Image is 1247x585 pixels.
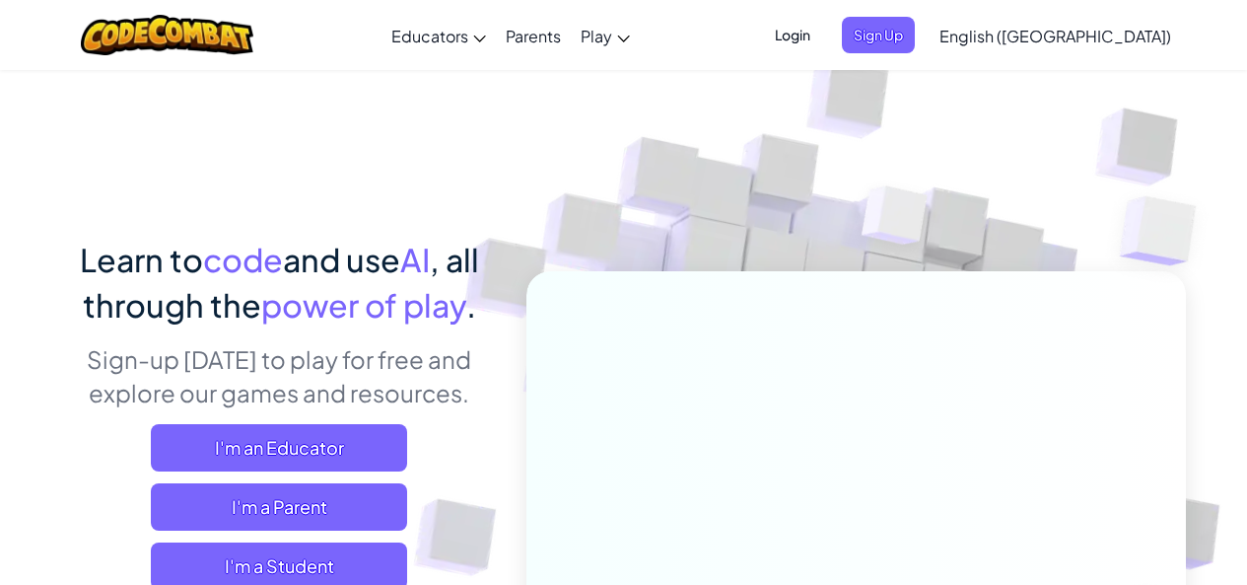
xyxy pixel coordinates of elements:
[581,26,612,46] span: Play
[391,26,468,46] span: Educators
[203,240,283,279] span: code
[81,15,253,55] img: CodeCombat logo
[283,240,400,279] span: and use
[571,9,640,62] a: Play
[763,17,822,53] button: Login
[842,17,915,53] button: Sign Up
[62,342,497,409] p: Sign-up [DATE] to play for free and explore our games and resources.
[824,147,966,294] img: Overlap cubes
[466,285,476,325] span: .
[80,240,203,279] span: Learn to
[151,424,407,472] a: I'm an Educator
[400,240,430,279] span: AI
[930,9,1181,62] a: English ([GEOGRAPHIC_DATA])
[151,483,407,531] a: I'm a Parent
[381,9,496,62] a: Educators
[939,26,1171,46] span: English ([GEOGRAPHIC_DATA])
[496,9,571,62] a: Parents
[261,285,466,325] span: power of play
